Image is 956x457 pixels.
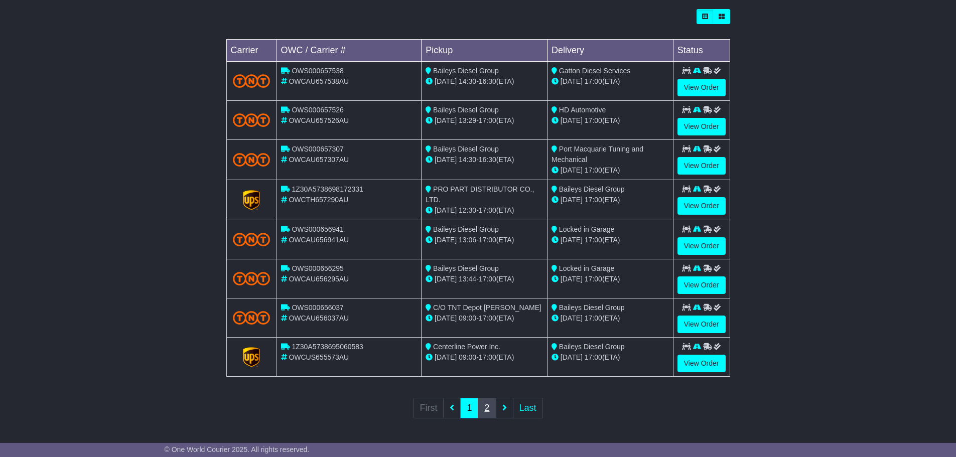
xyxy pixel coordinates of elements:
span: 09:00 [459,353,476,361]
div: (ETA) [552,165,669,176]
span: OWCAU657538AU [289,77,349,85]
span: OWS000656941 [292,225,344,233]
span: [DATE] [435,77,457,85]
span: OWCAU657526AU [289,116,349,124]
img: TNT_Domestic.png [233,233,270,246]
div: - (ETA) [426,352,543,363]
span: [DATE] [561,196,583,204]
span: [DATE] [561,275,583,283]
div: (ETA) [552,76,669,87]
span: [DATE] [435,353,457,361]
span: C/O TNT Depot [PERSON_NAME] [433,303,541,312]
img: TNT_Domestic.png [233,113,270,127]
span: OWS000656295 [292,264,344,272]
span: Port Macquarie Tuning and Mechanical [552,145,643,164]
span: [DATE] [435,314,457,322]
span: 1Z30A5738698172331 [292,185,363,193]
img: TNT_Domestic.png [233,153,270,167]
a: View Order [677,118,726,135]
span: 14:30 [459,156,476,164]
a: View Order [677,157,726,175]
span: © One World Courier 2025. All rights reserved. [165,445,310,453]
span: OWCAU656295AU [289,275,349,283]
span: OWS000657538 [292,67,344,75]
div: (ETA) [552,274,669,284]
span: OWCTH657290AU [289,196,348,204]
span: Baileys Diesel Group [433,145,499,153]
span: Baileys Diesel Group [433,264,499,272]
span: 17:00 [585,196,602,204]
span: [DATE] [561,116,583,124]
span: [DATE] [435,206,457,214]
a: View Order [677,316,726,333]
span: [DATE] [561,314,583,322]
div: - (ETA) [426,205,543,216]
span: 17:00 [479,206,496,214]
div: (ETA) [552,313,669,324]
td: OWC / Carrier # [277,40,422,62]
span: Baileys Diesel Group [559,303,625,312]
span: Baileys Diesel Group [433,106,499,114]
span: Centerline Power Inc. [433,343,500,351]
img: TNT_Domestic.png [233,272,270,285]
img: GetCarrierServiceLogo [243,190,260,210]
div: - (ETA) [426,155,543,165]
span: OWCAU656037AU [289,314,349,322]
td: Delivery [547,40,673,62]
span: 17:00 [585,166,602,174]
span: 17:00 [585,353,602,361]
div: (ETA) [552,115,669,126]
a: 1 [460,398,478,418]
td: Pickup [422,40,548,62]
img: TNT_Domestic.png [233,74,270,88]
span: [DATE] [561,236,583,244]
span: PRO PART DISTRIBUTOR CO., LTD. [426,185,534,204]
a: View Order [677,79,726,96]
span: 12:30 [459,206,476,214]
span: OWS000657526 [292,106,344,114]
img: TNT_Domestic.png [233,311,270,325]
div: - (ETA) [426,115,543,126]
div: - (ETA) [426,313,543,324]
span: [DATE] [435,236,457,244]
span: 17:00 [479,236,496,244]
a: 2 [478,398,496,418]
span: Baileys Diesel Group [433,225,499,233]
div: (ETA) [552,352,669,363]
span: 17:00 [585,275,602,283]
span: [DATE] [561,166,583,174]
td: Carrier [226,40,277,62]
a: View Order [677,197,726,215]
span: Baileys Diesel Group [433,67,499,75]
span: OWS000657307 [292,145,344,153]
div: (ETA) [552,195,669,205]
span: 17:00 [479,275,496,283]
a: Last [513,398,543,418]
span: Gatton Diesel Services [559,67,630,75]
span: Locked in Garage [559,264,615,272]
span: 13:06 [459,236,476,244]
div: - (ETA) [426,76,543,87]
span: OWCUS655573AU [289,353,349,361]
span: [DATE] [561,77,583,85]
div: - (ETA) [426,274,543,284]
span: 13:44 [459,275,476,283]
span: 16:30 [479,77,496,85]
span: [DATE] [435,116,457,124]
span: OWS000656037 [292,303,344,312]
img: GetCarrierServiceLogo [243,347,260,367]
a: View Order [677,237,726,255]
span: [DATE] [435,275,457,283]
span: 14:30 [459,77,476,85]
span: 17:00 [585,116,602,124]
span: OWCAU657307AU [289,156,349,164]
span: 17:00 [585,314,602,322]
div: (ETA) [552,235,669,245]
span: 13:29 [459,116,476,124]
a: View Order [677,276,726,294]
span: 17:00 [479,353,496,361]
span: 17:00 [479,116,496,124]
span: HD Automotive [559,106,606,114]
span: 17:00 [585,236,602,244]
span: 16:30 [479,156,496,164]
